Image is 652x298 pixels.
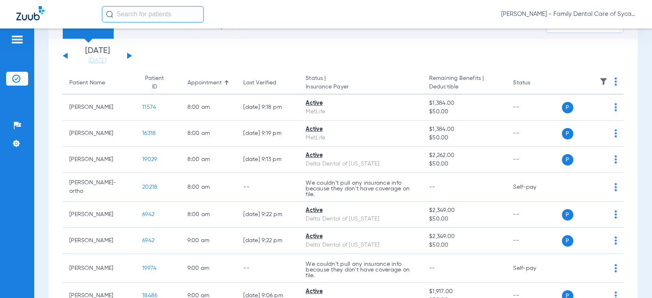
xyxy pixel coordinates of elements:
[507,228,562,254] td: --
[306,287,416,296] div: Active
[615,264,617,272] img: group-dot-blue.svg
[142,74,167,91] div: Patient ID
[429,83,500,91] span: Deductible
[429,160,500,168] span: $50.00
[306,160,416,168] div: Delta Dental of [US_STATE]
[73,47,122,65] li: [DATE]
[501,10,636,18] span: [PERSON_NAME] - Family Dental Care of Sycamore
[306,134,416,142] div: MetLife
[142,184,157,190] span: 20218
[237,173,299,202] td: --
[306,232,416,241] div: Active
[237,254,299,283] td: --
[562,235,573,247] span: P
[306,215,416,223] div: Delta Dental of [US_STATE]
[429,134,500,142] span: $50.00
[306,180,416,197] p: We couldn’t pull any insurance info because they don’t have coverage on file.
[429,265,435,271] span: --
[237,121,299,147] td: [DATE] 9:19 PM
[181,228,237,254] td: 9:00 AM
[615,236,617,245] img: group-dot-blue.svg
[507,254,562,283] td: Self-pay
[63,202,136,228] td: [PERSON_NAME]
[63,95,136,121] td: [PERSON_NAME]
[615,183,617,191] img: group-dot-blue.svg
[187,79,222,87] div: Appointment
[181,147,237,173] td: 8:00 AM
[306,125,416,134] div: Active
[237,147,299,173] td: [DATE] 9:13 PM
[63,228,136,254] td: [PERSON_NAME]
[237,202,299,228] td: [DATE] 9:22 PM
[142,238,154,243] span: 6942
[187,79,231,87] div: Appointment
[507,95,562,121] td: --
[429,108,500,116] span: $50.00
[429,206,500,215] span: $2,349.00
[181,254,237,283] td: 9:00 AM
[142,265,156,271] span: 19974
[306,241,416,249] div: Delta Dental of [US_STATE]
[507,147,562,173] td: --
[429,241,500,249] span: $50.00
[63,254,136,283] td: [PERSON_NAME]
[429,151,500,160] span: $2,262.00
[429,99,500,108] span: $1,384.00
[63,147,136,173] td: [PERSON_NAME]
[507,121,562,147] td: --
[429,232,500,241] span: $2,349.00
[562,154,573,166] span: P
[615,129,617,137] img: group-dot-blue.svg
[181,121,237,147] td: 8:00 AM
[423,72,507,95] th: Remaining Benefits |
[507,173,562,202] td: Self-pay
[507,202,562,228] td: --
[306,108,416,116] div: MetLife
[63,121,136,147] td: [PERSON_NAME]
[243,79,293,87] div: Last Verified
[429,184,435,190] span: --
[69,79,105,87] div: Patient Name
[299,72,423,95] th: Status |
[615,77,617,86] img: group-dot-blue.svg
[429,215,500,223] span: $50.00
[306,206,416,215] div: Active
[306,261,416,278] p: We couldn’t pull any insurance info because they don’t have coverage on file.
[142,130,156,136] span: 16318
[16,6,44,20] img: Zuub Logo
[237,95,299,121] td: [DATE] 9:18 PM
[63,173,136,202] td: [PERSON_NAME]-ortho
[142,104,156,110] span: 11574
[243,79,276,87] div: Last Verified
[562,209,573,221] span: P
[615,155,617,163] img: group-dot-blue.svg
[429,287,500,296] span: $1,917.00
[142,74,174,91] div: Patient ID
[181,173,237,202] td: 8:00 AM
[562,102,573,113] span: P
[11,35,24,44] img: hamburger-icon
[237,228,299,254] td: [DATE] 9:22 PM
[181,95,237,121] td: 8:00 AM
[306,99,416,108] div: Active
[102,6,204,22] input: Search for patients
[562,128,573,139] span: P
[306,83,416,91] span: Insurance Payer
[429,125,500,134] span: $1,384.00
[73,57,122,65] a: [DATE]
[181,202,237,228] td: 8:00 AM
[306,151,416,160] div: Active
[599,77,608,86] img: filter.svg
[142,157,157,162] span: 19029
[615,210,617,219] img: group-dot-blue.svg
[615,103,617,111] img: group-dot-blue.svg
[142,212,154,217] span: 6942
[69,79,129,87] div: Patient Name
[106,11,113,18] img: Search Icon
[507,72,562,95] th: Status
